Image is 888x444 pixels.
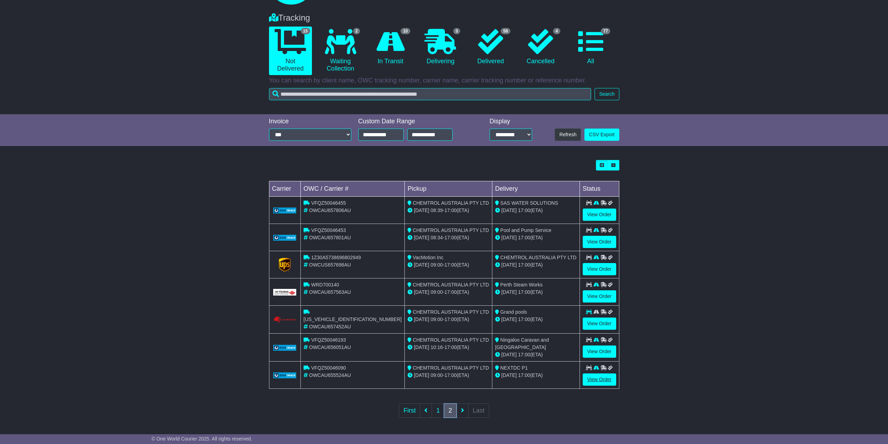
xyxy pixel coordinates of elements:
td: Pickup [405,181,492,197]
div: - (ETA) [408,289,489,296]
div: - (ETA) [408,234,489,241]
a: 1 [432,403,444,418]
span: OWCAU657563AU [309,289,351,295]
img: GetCarrierServiceLogo [273,372,296,379]
span: WRD700140 [311,282,339,287]
span: CHEMTROL AUSTRALIA PTY LTD [413,337,489,343]
div: - (ETA) [408,207,489,214]
div: Display [490,118,532,125]
p: You can search by client name, OWC tracking number, carrier name, carrier tracking number or refe... [269,77,619,85]
div: Custom Date Range [358,118,470,125]
span: 17:00 [518,316,530,322]
a: 3 Delivering [419,27,462,68]
span: 17:00 [445,208,457,213]
span: 1Z30A5738696802949 [311,255,361,260]
a: View Order [583,263,616,275]
span: Grand pools [500,309,527,315]
td: OWC / Carrier # [300,181,404,197]
span: NEXTDC P1 [500,365,528,371]
span: 17:00 [518,352,530,357]
a: 2 [444,403,456,418]
span: 09:00 [431,289,443,295]
div: - (ETA) [408,316,489,323]
span: Pool and Pump Service [500,227,551,233]
td: Carrier [269,181,300,197]
span: 17:00 [518,262,530,268]
span: 09:00 [431,372,443,378]
img: GetCarrierServiceLogo [273,208,296,214]
img: GetCarrierServiceLogo [273,345,296,351]
span: Perth Steam Works [500,282,543,287]
span: 08:39 [431,208,443,213]
span: 4 [553,28,560,34]
a: CSV Export [584,129,619,141]
span: CHEMTROL AUSTRALIA PTY LTD [413,365,489,371]
span: 58 [501,28,510,34]
a: 15 Not Delivered [269,27,312,75]
span: [DATE] [414,344,429,350]
img: GetCarrierServiceLogo [279,258,291,272]
span: [DATE] [501,372,517,378]
button: Refresh [555,129,581,141]
span: OWCAU657452AU [309,324,351,329]
span: OWCUS657698AU [309,262,351,268]
div: - (ETA) [408,372,489,379]
span: 17:00 [445,344,457,350]
span: 15 [301,28,310,34]
span: [DATE] [501,262,517,268]
a: View Order [583,290,616,303]
a: 77 All [569,27,612,68]
a: View Order [583,345,616,358]
span: [DATE] [501,235,517,240]
span: 17:00 [445,235,457,240]
a: 2 Waiting Collection [319,27,362,75]
div: (ETA) [495,234,577,241]
a: View Order [583,209,616,221]
span: [DATE] [414,316,429,322]
div: Tracking [266,13,623,23]
a: First [399,403,420,418]
span: [DATE] [414,372,429,378]
div: (ETA) [495,207,577,214]
span: [DATE] [501,352,517,357]
div: (ETA) [495,261,577,269]
span: [DATE] [414,262,429,268]
span: 17:00 [445,372,457,378]
span: VFQZ50046090 [311,365,346,371]
a: View Order [583,236,616,248]
div: (ETA) [495,351,577,358]
span: 10 [401,28,410,34]
img: GetCarrierServiceLogo [273,289,296,296]
span: © One World Courier 2025. All rights reserved. [151,436,252,442]
span: 09:00 [431,262,443,268]
a: 4 Cancelled [519,27,562,68]
span: 17:00 [445,289,457,295]
span: OWCAU657806AU [309,208,351,213]
div: Invoice [269,118,351,125]
div: - (ETA) [408,261,489,269]
span: 2 [353,28,360,34]
a: 10 In Transit [369,27,412,68]
span: 17:00 [518,235,530,240]
span: [US_VEHICLE_IDENTIFICATION_NUMBER] [304,316,402,322]
span: VFQZ50046193 [311,337,346,343]
span: 09:00 [431,316,443,322]
span: 08:34 [431,235,443,240]
span: OWCAU656051AU [309,344,351,350]
span: [DATE] [501,316,517,322]
span: 10:16 [431,344,443,350]
span: SAS WATER SOLUTIONS [500,200,558,206]
span: 17:00 [445,262,457,268]
a: View Order [583,318,616,330]
span: Ningaloo Caravan and [GEOGRAPHIC_DATA] [495,337,549,350]
div: - (ETA) [408,344,489,351]
span: CHEMTROL AUSTRALIA PTY LTD [413,282,489,287]
span: [DATE] [414,235,429,240]
span: OWCAU657801AU [309,235,351,240]
span: 77 [601,28,610,34]
button: Search [595,88,619,100]
span: 17:00 [518,208,530,213]
span: VFQZ50046455 [311,200,346,206]
span: OWCAU655524AU [309,372,351,378]
span: [DATE] [501,289,517,295]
